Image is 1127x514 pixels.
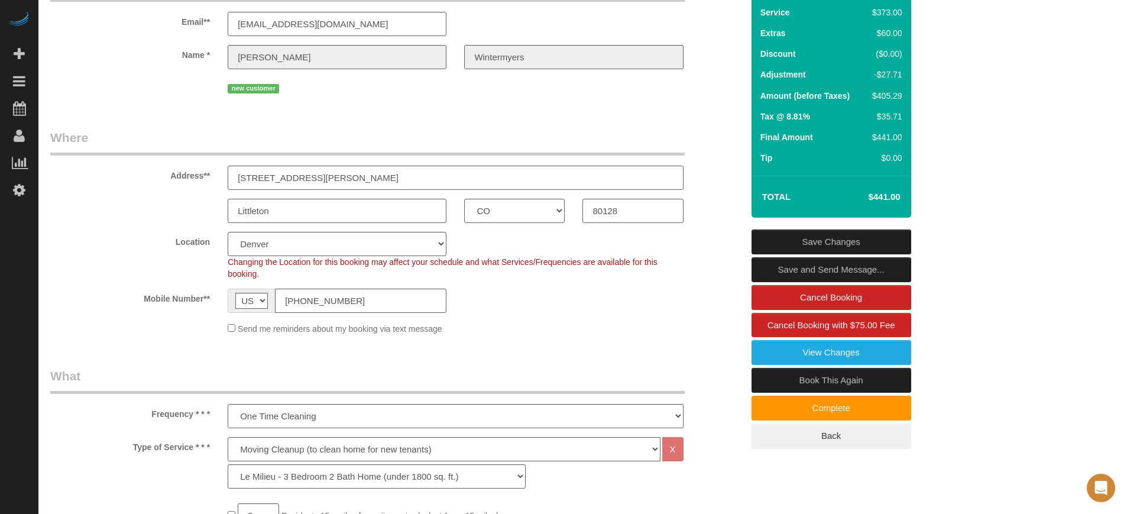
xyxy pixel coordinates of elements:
[867,111,902,122] div: $35.71
[582,199,683,223] input: Zip Code**
[752,285,911,310] a: Cancel Booking
[760,7,790,18] label: Service
[1087,474,1115,502] div: Open Intercom Messenger
[752,257,911,282] a: Save and Send Message...
[752,424,911,448] a: Back
[275,289,446,313] input: Mobile Number**
[760,131,813,143] label: Final Amount
[760,27,786,39] label: Extras
[752,396,911,421] a: Complete
[760,69,806,80] label: Adjustment
[867,131,902,143] div: $441.00
[752,229,911,254] a: Save Changes
[464,45,683,69] input: Last Name**
[7,12,31,28] img: Automaid Logo
[867,27,902,39] div: $60.00
[752,368,911,393] a: Book This Again
[762,192,791,202] strong: Total
[767,320,895,330] span: Cancel Booking with $75.00 Fee
[752,313,911,338] a: Cancel Booking with $75.00 Fee
[752,340,911,365] a: View Changes
[238,324,442,334] span: Send me reminders about my booking via text message
[760,111,810,122] label: Tax @ 8.81%
[228,45,446,69] input: First Name**
[867,90,902,102] div: $405.29
[833,192,900,202] h4: $441.00
[760,152,773,164] label: Tip
[41,289,219,305] label: Mobile Number**
[760,90,850,102] label: Amount (before Taxes)
[867,152,902,164] div: $0.00
[228,257,658,279] span: Changing the Location for this booking may affect your schedule and what Services/Frequencies are...
[760,48,796,60] label: Discount
[867,7,902,18] div: $373.00
[41,232,219,248] label: Location
[41,437,219,453] label: Type of Service * * *
[41,45,219,61] label: Name *
[41,404,219,420] label: Frequency * * *
[50,367,685,394] legend: What
[867,48,902,60] div: ($0.00)
[228,84,279,93] span: new customer
[50,129,685,156] legend: Where
[867,69,902,80] div: -$27.71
